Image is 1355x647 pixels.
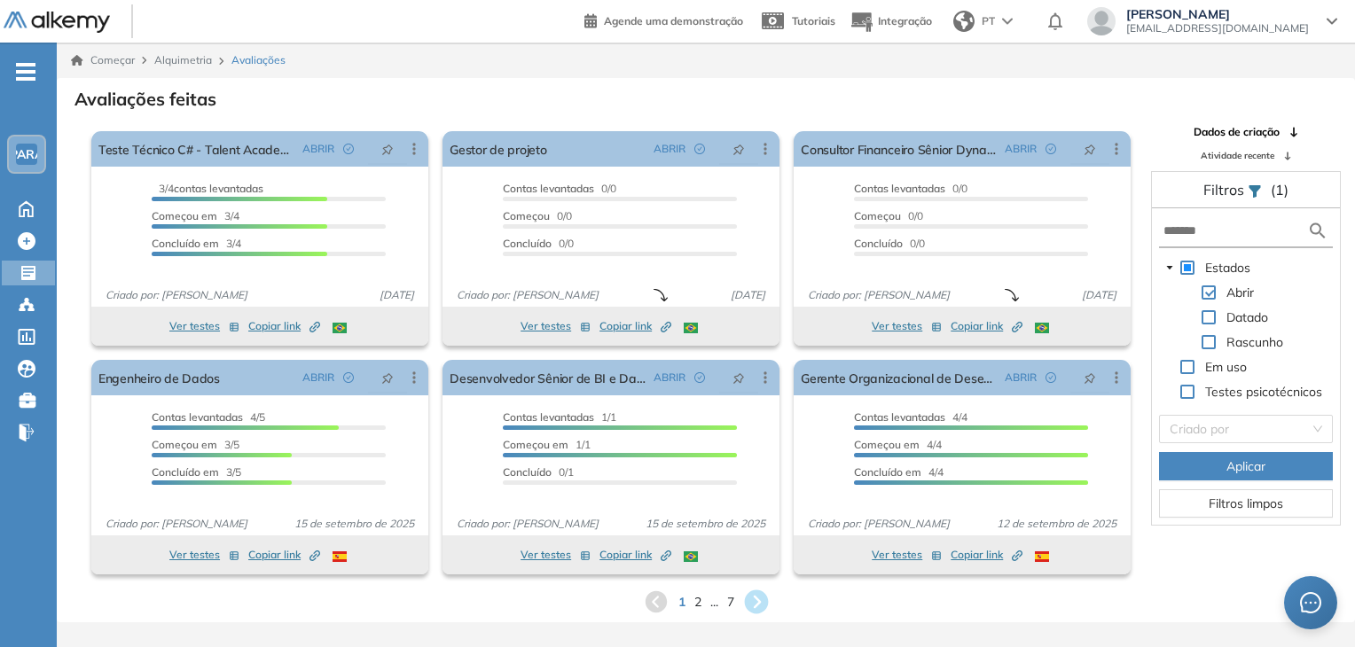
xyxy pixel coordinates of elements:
[1202,257,1254,278] span: Estados
[1271,181,1288,199] font: (1)
[1126,6,1230,22] font: [PERSON_NAME]
[997,517,1116,530] font: 12 de setembro de 2025
[910,237,925,250] font: 0/0
[503,410,594,424] font: Contas levantadas
[1226,334,1283,350] font: Rascunho
[521,319,571,332] font: Ver testes
[248,544,320,565] button: Copiar link
[226,465,241,479] font: 3/5
[98,360,220,395] a: Engenheiro de Dados
[872,316,942,337] button: Ver testes
[503,209,550,222] font: Começou
[854,209,901,222] font: Começou
[719,135,758,163] button: alfinete
[854,438,920,451] font: Começou em
[1035,323,1049,333] img: SUTIÃ
[1226,285,1254,300] font: Abrir
[801,360,998,395] a: Gerente Organizacional de Desenvolvimento LATAM
[248,316,320,337] button: Copiar link
[1201,150,1274,161] font: Atividade recente
[951,319,1003,332] font: Copiar link
[854,410,945,424] font: Contas levantadas
[1046,372,1056,383] span: círculo de verificação
[1005,370,1037,384] font: ABRIR
[90,53,135,66] font: Começar
[927,438,942,451] font: 4/4
[71,52,135,68] a: Começar
[584,9,743,30] a: Agende uma demonstração
[521,548,571,561] font: Ver testes
[343,372,354,383] span: círculo de verificação
[98,370,220,386] font: Engenheiro de Dados
[1205,359,1247,375] font: Em uso
[719,363,758,392] button: alfinete
[450,360,646,395] a: Desenvolvedor Sênior de BI e Dados
[152,209,217,222] font: Começou em
[850,3,932,41] button: Integração
[248,548,301,561] font: Copiar link
[381,142,394,156] span: alfinete
[1223,282,1257,303] span: Abrir
[727,594,734,610] font: 7
[599,548,652,561] font: Copiar link
[1159,489,1333,518] button: Filtros limpos
[1070,135,1109,163] button: alfinete
[604,14,743,27] font: Agende uma demonstração
[503,237,552,250] font: Concluído
[928,465,944,479] font: 4/4
[710,594,718,610] font: ...
[457,517,599,530] font: Criado por: [PERSON_NAME]
[1035,551,1049,562] img: ESP
[224,438,239,451] font: 3/5
[503,465,552,479] font: Concluído
[801,131,998,167] a: Consultor Financeiro Sênior Dynamics F&0 - LATAM
[872,544,942,565] button: Ver testes
[1202,356,1250,378] span: Em uso
[952,182,967,195] font: 0/0
[1084,370,1096,385] span: alfinete
[381,370,394,385] span: alfinete
[380,288,414,301] font: [DATE]
[226,237,241,250] font: 3/4
[878,14,932,27] font: Integração
[792,14,835,27] font: Tutoriais
[521,316,591,337] button: Ver testes
[74,88,216,110] font: Avaliações feitas
[250,410,265,424] font: 4/5
[169,316,239,337] button: Ver testes
[732,142,745,156] span: alfinete
[302,142,334,155] font: ABRIR
[854,465,921,479] font: Concluído em
[951,548,1003,561] font: Copiar link
[1005,142,1037,155] font: ABRIR
[872,319,922,332] font: Ver testes
[4,12,110,34] img: Logotipo
[450,142,546,158] font: Gestor de projeto
[450,370,657,386] font: Desenvolvedor Sênior de BI e Dados
[601,410,616,424] font: 1/1
[684,551,698,562] img: SUTIÃ
[854,237,903,250] font: Concluído
[368,363,407,392] button: alfinete
[1226,309,1268,325] font: Datado
[1205,260,1250,276] font: Estados
[908,209,923,222] font: 0/0
[732,370,745,385] span: alfinete
[808,517,950,530] font: Criado por: [PERSON_NAME]
[951,544,1022,565] button: Copiar link
[684,323,698,333] img: SUTIÃ
[169,319,220,332] font: Ver testes
[302,370,334,384] font: ABRIR
[333,323,347,333] img: SUTIÃ
[576,438,591,451] font: 1/1
[1046,144,1056,154] span: círculo de verificação
[654,370,685,384] font: ABRIR
[169,548,220,561] font: Ver testes
[559,465,574,479] font: 0/1
[1226,458,1265,474] font: Aplicar
[333,551,347,562] img: ESP
[1165,263,1174,272] span: cursor para baixo
[1223,307,1272,328] span: Datado
[450,131,546,167] a: Gestor de projeto
[1223,331,1287,353] span: Rascunho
